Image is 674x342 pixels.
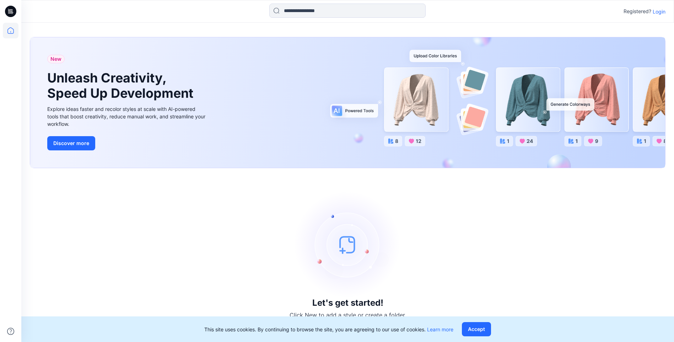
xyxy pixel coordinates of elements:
button: Accept [462,322,491,336]
span: New [50,55,61,63]
div: Explore ideas faster and recolor styles at scale with AI-powered tools that boost creativity, red... [47,105,207,128]
p: Click New to add a style or create a folder. [290,311,406,319]
p: This site uses cookies. By continuing to browse the site, you are agreeing to our use of cookies. [204,326,453,333]
p: Login [653,8,665,15]
button: Discover more [47,136,95,150]
p: Registered? [624,7,651,16]
a: Learn more [427,326,453,332]
h1: Unleash Creativity, Speed Up Development [47,70,196,101]
img: empty-state-image.svg [295,191,401,298]
h3: Let's get started! [312,298,383,308]
a: Discover more [47,136,207,150]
